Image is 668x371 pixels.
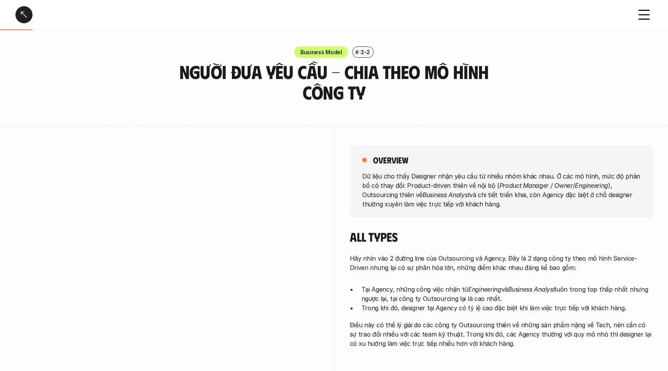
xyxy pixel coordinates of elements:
[355,49,359,55] h6: #
[499,181,573,189] em: Product Manager / Owner
[423,191,469,198] em: Business Analyst
[170,62,498,103] h3: Người đưa yêu cầu - Chia theo mô hình công ty
[350,229,653,244] h4: All Types
[575,181,608,189] em: Engineering
[350,320,653,348] p: Điều này có thể lý giải do các công ty Outsourcing thiên về những sản phẩm nặng về Tech, nên cần ...
[362,171,641,208] p: Dữ liệu cho thấy Designer nhận yêu cầu từ nhiều nhóm khác nhau. Ở các mô hình, mức độ phân bổ có ...
[360,48,370,56] p: 3-2
[373,155,408,165] h5: overview
[350,254,653,272] p: Hãy nhìn vào 2 đường line của Outsourcing và Agency. Đây là 2 dạng công ty theo mô hình Service-D...
[300,48,342,56] p: Business Model
[361,285,653,303] p: Tại Agency, những công việc nhận từ và luôn trong top thấp nhất nhưng ngược lại, tại công ty Outs...
[468,285,501,293] em: Engineering
[361,303,653,313] p: Trong khi đó, designer tại Agency có tỷ lệ cao đặc biệt khi làm việc trực tiếp với khách hàng.
[508,285,555,293] em: Business Analyst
